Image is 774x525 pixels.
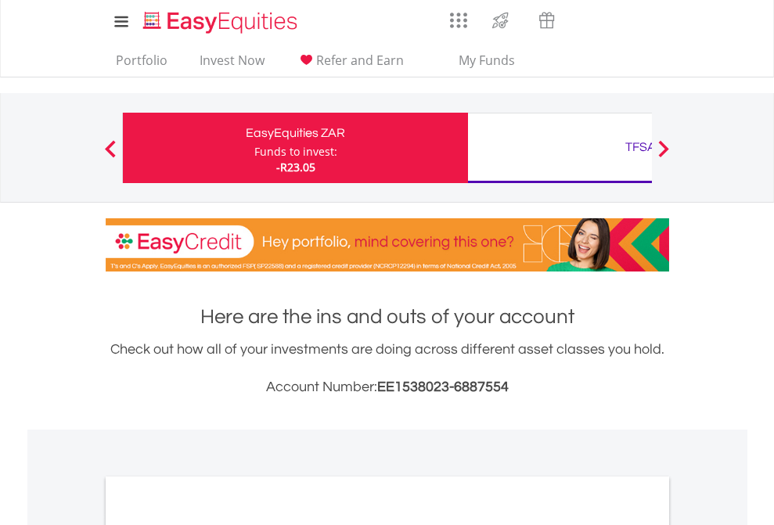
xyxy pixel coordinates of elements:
span: My Funds [436,50,538,70]
span: Refer and Earn [316,52,404,69]
h3: Account Number: [106,376,669,398]
button: Previous [95,148,126,164]
img: EasyEquities_Logo.png [140,9,304,35]
a: My Profile [650,4,689,38]
span: -R23.05 [276,160,315,174]
div: Funds to invest: [254,144,337,160]
h1: Here are the ins and outs of your account [106,303,669,331]
img: vouchers-v2.svg [534,8,560,33]
a: FAQ's and Support [610,4,650,35]
a: Refer and Earn [290,52,410,77]
button: Next [648,148,679,164]
a: Vouchers [524,4,570,33]
span: EE1538023-6887554 [377,379,509,394]
img: grid-menu-icon.svg [450,12,467,29]
img: EasyCredit Promotion Banner [106,218,669,271]
div: Check out how all of your investments are doing across different asset classes you hold. [106,339,669,398]
a: Portfolio [110,52,174,77]
a: AppsGrid [440,4,477,29]
a: Home page [137,4,304,35]
a: Invest Now [193,52,271,77]
img: thrive-v2.svg [488,8,513,33]
a: Notifications [570,4,610,35]
div: EasyEquities ZAR [132,122,459,144]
